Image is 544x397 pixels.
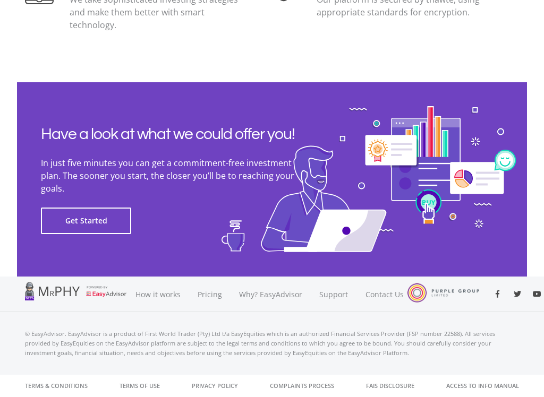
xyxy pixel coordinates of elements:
[231,277,311,312] a: Why? EasyAdvisor
[366,375,414,397] a: FAIS Disclosure
[270,375,334,397] a: Complaints Process
[120,375,160,397] a: Terms of Use
[25,375,88,397] a: Terms & Conditions
[25,329,519,358] p: © EasyAdvisor. EasyAdvisor is a product of First World Trader (Pty) Ltd t/a EasyEquities which is...
[189,277,231,312] a: Pricing
[446,375,519,397] a: Access to Info Manual
[41,208,131,234] button: Get Started
[192,375,238,397] a: Privacy Policy
[357,277,413,312] a: Contact Us
[311,277,357,312] a: Support
[41,157,304,195] p: In just five minutes you can get a commitment-free investment plan. The sooner you start, the clo...
[41,125,304,144] h2: Have a look at what we could offer you!
[127,277,189,312] a: How it works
